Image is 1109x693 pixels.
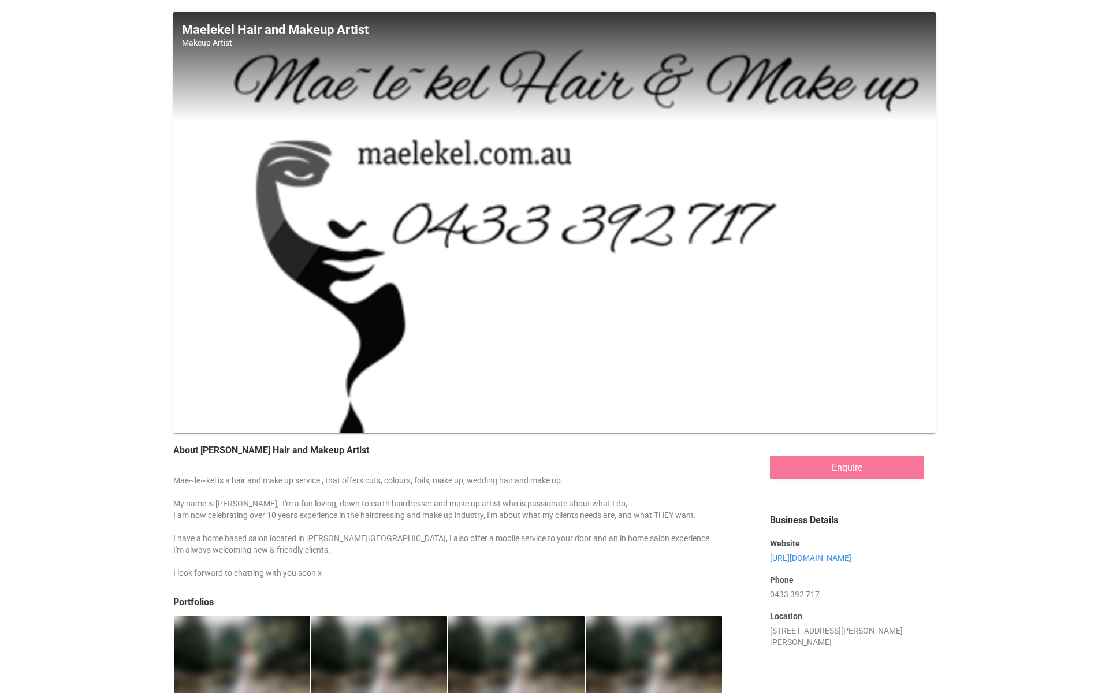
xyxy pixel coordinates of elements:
[770,538,925,549] label: Website
[758,502,936,671] div: 0433 392 717 [STREET_ADDRESS][PERSON_NAME][PERSON_NAME]
[173,509,741,521] div: I am now celebrating over 10 years experience in the hairdressing and make up industry, I'm about...
[770,553,851,562] a: [URL][DOMAIN_NAME]
[770,456,925,479] a: Enquire
[770,574,925,586] label: Phone
[173,521,741,544] div: I have a home based salon located in [PERSON_NAME][GEOGRAPHIC_DATA], I also offer a mobile servic...
[182,37,927,49] div: Makeup Artist
[173,596,741,609] legend: Portfolios
[173,544,741,579] div: I'm always welcoming new & friendly clients. I look forward to chatting with you soon x
[182,23,927,37] h1: Maelekel Hair and Makeup Artist
[770,610,925,622] label: Location
[770,514,925,527] legend: Business Details
[173,444,741,457] legend: About [PERSON_NAME] Hair and Makeup Artist
[173,475,741,509] div: Mae~le~kel is a hair and make up service , that offers cuts, colours, foils, make up, wedding hai...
